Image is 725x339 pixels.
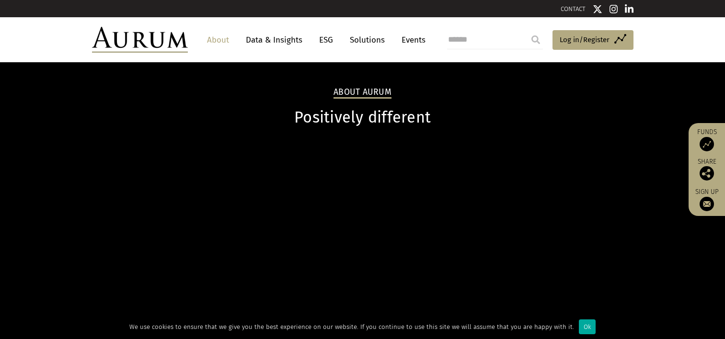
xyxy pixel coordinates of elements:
a: Sign up [693,188,720,211]
a: About [202,31,234,49]
div: Ok [579,319,596,334]
a: Events [397,31,426,49]
a: Funds [693,128,720,151]
h2: About Aurum [334,87,391,99]
a: ESG [314,31,338,49]
img: Linkedin icon [625,4,633,14]
img: Twitter icon [593,4,602,14]
a: Log in/Register [552,30,633,50]
a: Solutions [345,31,390,49]
img: Access Funds [700,137,714,151]
h1: Positively different [92,108,633,127]
a: Data & Insights [241,31,307,49]
img: Share this post [700,166,714,181]
img: Instagram icon [610,4,618,14]
input: Submit [526,30,545,49]
span: Log in/Register [560,34,610,45]
a: CONTACT [561,5,586,12]
div: Share [693,158,720,181]
img: Aurum [92,27,188,53]
img: Sign up to our newsletter [700,197,714,211]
